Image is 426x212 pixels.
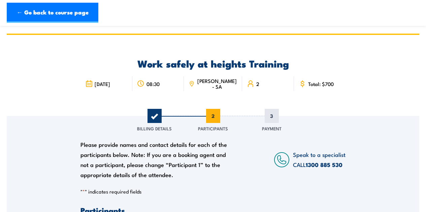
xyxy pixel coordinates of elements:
[137,125,172,132] span: Billing Details
[198,125,228,132] span: Participants
[146,81,160,87] span: 08:30
[265,109,279,123] span: 3
[308,81,334,87] span: Total: $700
[197,78,237,89] span: [PERSON_NAME] - SA
[206,109,220,123] span: 2
[7,3,98,23] a: ← Go back to course page
[148,109,162,123] span: 1
[95,81,110,87] span: [DATE]
[80,59,346,68] h2: Work safely at heights Training
[293,150,346,169] span: Speak to a specialist CALL
[256,81,259,87] span: 2
[80,139,233,180] div: Please provide names and contact details for each of the participants below. Note: If you are a b...
[262,125,282,132] span: Payment
[80,188,346,195] p: " " indicates required fields
[306,160,342,169] a: 1300 885 530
